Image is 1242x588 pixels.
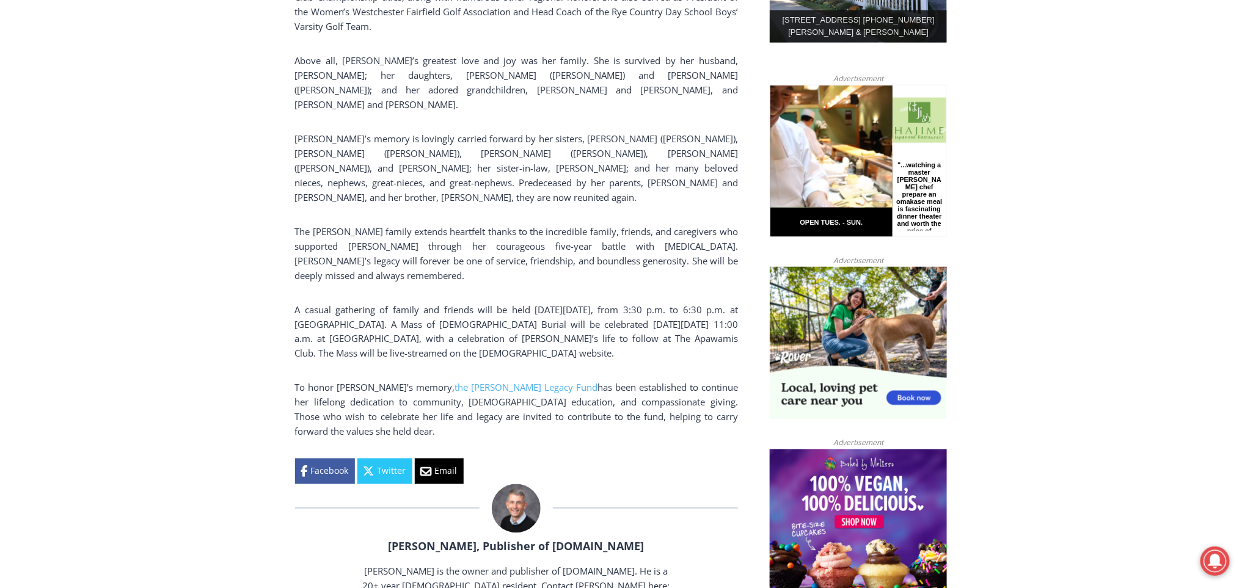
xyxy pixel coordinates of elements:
div: "At the 10am stand-up meeting, each intern gets a chance to take [PERSON_NAME] and the other inte... [309,1,577,118]
a: Twitter [357,459,412,484]
a: Intern @ [DOMAIN_NAME] [294,118,592,152]
div: "...watching a master [PERSON_NAME] chef prepare an omakase meal is fascinating dinner theater an... [125,76,174,146]
span: Intern @ [DOMAIN_NAME] [320,122,566,149]
p: To honor [PERSON_NAME]’s memory, has been established to continue her lifelong dedication to comm... [295,380,738,439]
p: A casual gathering of family and friends will be held [DATE][DATE], from 3:30 p.m. to 6:30 p.m. a... [295,302,738,361]
p: [PERSON_NAME]’s memory is lovingly carried forward by her sisters, [PERSON_NAME] ([PERSON_NAME]),... [295,131,738,205]
div: [STREET_ADDRESS] [PHONE_NUMBER] [PERSON_NAME] & [PERSON_NAME] [770,10,947,43]
span: Advertisement [821,437,896,449]
a: Facebook [295,459,355,484]
a: [PERSON_NAME], Publisher of [DOMAIN_NAME] [389,539,645,554]
a: Email [415,459,464,484]
a: the [PERSON_NAME] Legacy Fund [455,382,597,394]
span: Open Tues. - Sun. [PHONE_NUMBER] [4,126,120,172]
span: Advertisement [821,255,896,266]
a: Open Tues. - Sun. [PHONE_NUMBER] [1,123,123,152]
span: Advertisement [821,73,896,84]
p: Above all, [PERSON_NAME]’s greatest love and joy was her family. She is survived by her husband, ... [295,53,738,112]
p: The [PERSON_NAME] family extends heartfelt thanks to the incredible family, friends, and caregive... [295,224,738,283]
